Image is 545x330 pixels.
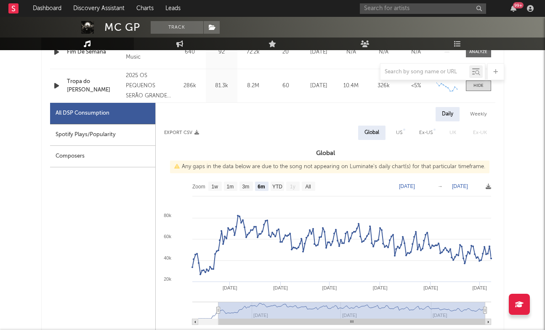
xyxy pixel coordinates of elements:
[151,21,203,34] button: Track
[513,2,524,8] div: 99 +
[104,21,140,34] div: MC GP
[192,184,205,190] text: Zoom
[50,103,155,124] div: All DSP Consumption
[56,108,109,118] div: All DSP Consumption
[472,285,487,290] text: [DATE]
[222,285,237,290] text: [DATE]
[226,184,234,190] text: 1m
[290,184,295,190] text: 1y
[419,128,433,138] div: Ex-US
[370,48,398,56] div: N/A
[271,48,300,56] div: 20
[305,184,311,190] text: All
[364,128,379,138] div: Global
[360,3,486,14] input: Search for artists
[380,69,469,75] input: Search by song name or URL
[126,42,172,62] div: © 2025 GR6 Music
[337,82,365,90] div: 10.4M
[272,184,282,190] text: YTD
[67,78,122,94] a: Tropa do [PERSON_NAME]
[370,82,398,90] div: 326k
[271,82,300,90] div: 60
[337,48,365,56] div: N/A
[242,184,249,190] text: 3m
[126,71,172,101] div: 2025 OS PEQUENOS SERÃO GRANDES under exclusive license to ONErpm
[464,107,493,121] div: Weekly
[322,285,337,290] text: [DATE]
[258,184,265,190] text: 6m
[452,183,468,189] text: [DATE]
[510,5,516,12] button: 99+
[239,48,267,56] div: 72.2k
[438,183,443,189] text: →
[396,128,402,138] div: US
[176,82,204,90] div: 286k
[164,213,171,218] text: 80k
[239,82,267,90] div: 8.2M
[402,48,430,56] div: N/A
[164,276,171,282] text: 20k
[402,82,430,90] div: <5%
[156,148,495,158] h3: Global
[211,184,218,190] text: 1w
[208,48,235,56] div: 92
[305,82,333,90] div: [DATE]
[67,48,122,56] a: Fim De Semana
[164,255,171,260] text: 40k
[170,161,489,173] div: Any gaps in the data below are due to the song not appearing on Luminate's daily chart(s) for tha...
[164,234,171,239] text: 60k
[50,124,155,146] div: Spotify Plays/Popularity
[399,183,415,189] text: [DATE]
[164,130,199,135] button: Export CSV
[50,146,155,167] div: Composers
[208,82,235,90] div: 81.3k
[176,48,204,56] div: 640
[305,48,333,56] div: [DATE]
[436,107,460,121] div: Daily
[423,285,438,290] text: [DATE]
[273,285,288,290] text: [DATE]
[372,285,387,290] text: [DATE]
